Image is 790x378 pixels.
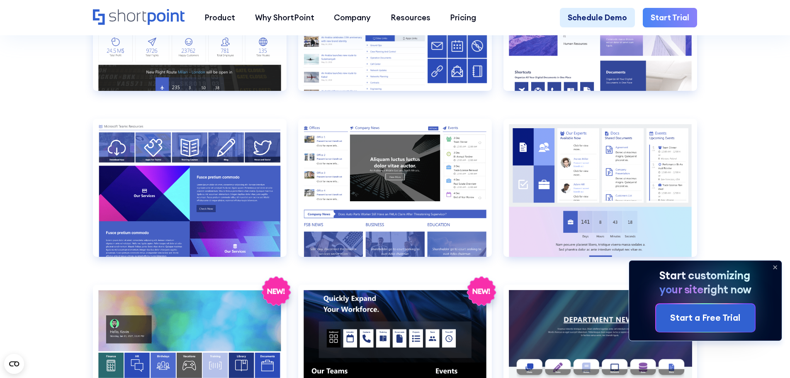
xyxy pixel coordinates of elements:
[440,8,486,28] a: Pricing
[255,12,314,24] div: Why ShortPoint
[245,8,324,28] a: Why ShortPoint
[749,338,790,378] iframe: Chat Widget
[656,304,755,332] a: Start a Free Trial
[503,119,697,273] a: HR 3
[93,119,287,273] a: HR 1
[450,12,476,24] div: Pricing
[4,354,24,374] button: Open CMP widget
[560,8,635,28] a: Schedule Demo
[204,12,235,24] div: Product
[391,12,430,24] div: Resources
[381,8,440,28] a: Resources
[324,8,381,28] a: Company
[334,12,371,24] div: Company
[194,8,245,28] a: Product
[93,9,185,26] a: Home
[671,311,741,324] div: Start a Free Trial
[298,119,492,273] a: HR 2
[643,8,697,28] a: Start Trial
